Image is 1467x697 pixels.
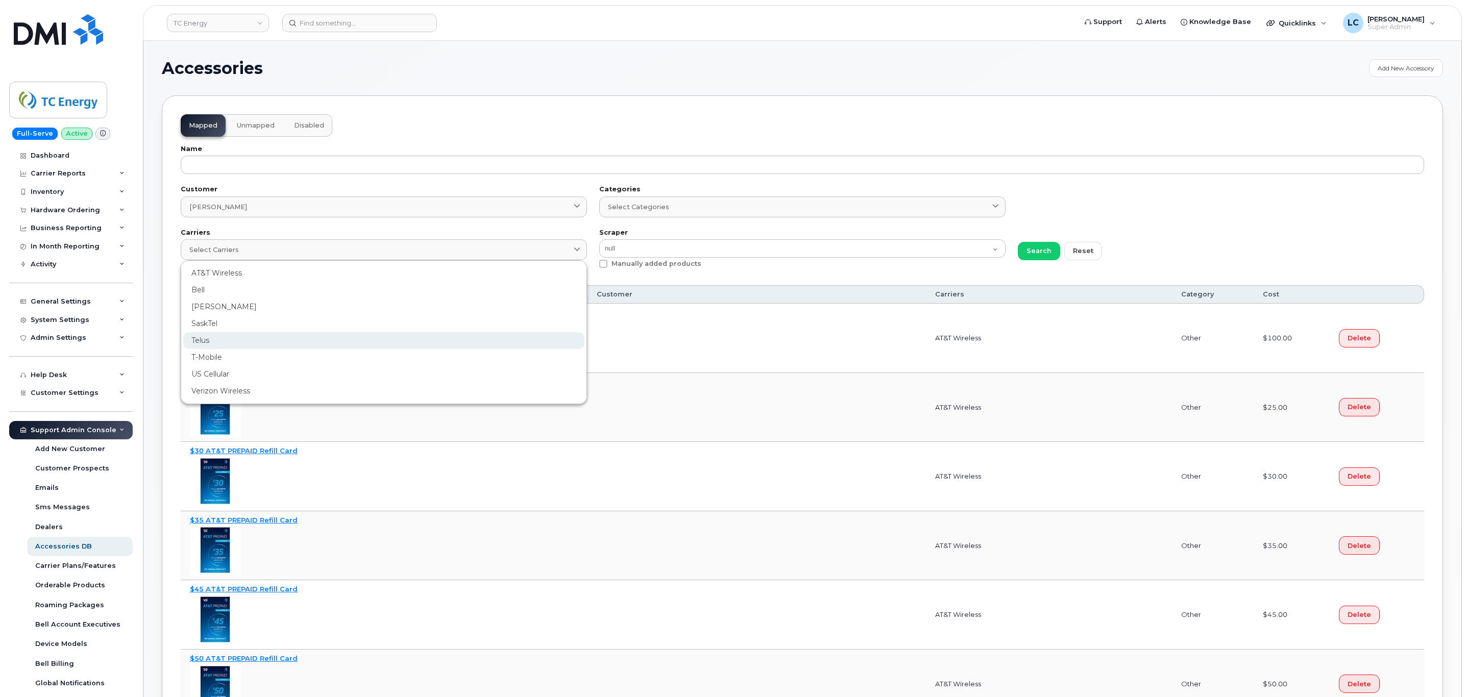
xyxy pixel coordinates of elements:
td: $30.00 [1254,442,1330,511]
div: Bell [183,282,584,298]
img: thumb_accessories-74911-100x160.jpg [190,386,241,437]
span: Select Categories [608,202,669,212]
div: T-Mobile [183,349,584,366]
span: Delete [1348,333,1371,343]
button: Delete [1339,606,1380,624]
a: [PERSON_NAME] [181,196,587,217]
button: Delete [1339,536,1380,555]
span: [PERSON_NAME] [189,202,247,212]
div: US Cellular [183,366,584,383]
td: AT&T Wireless [926,442,1172,511]
span: Delete [1348,402,1371,412]
label: Name [181,146,1424,153]
td: $100.00 [1254,304,1330,373]
span: Delete [1348,471,1371,481]
img: thumb_accessories-43820-100x160.jpg [190,594,241,645]
button: Search [1018,242,1060,260]
span: Delete [1348,610,1371,619]
label: Carriers [181,230,587,236]
td: $25.00 [1254,373,1330,442]
th: Cost [1254,285,1330,304]
label: Scraper [599,230,1006,236]
span: Disabled [294,121,324,130]
a: $50 AT&T PREPAID Refill Card [190,654,298,662]
a: $45 AT&T PREPAID Refill Card [190,585,298,593]
iframe: Messenger Launcher [1423,653,1459,689]
td: AT&T Wireless [926,511,1172,581]
a: $35 AT&T PREPAID Refill Card [190,516,298,524]
td: $35.00 [1254,511,1330,581]
button: Delete [1339,467,1380,486]
div: AT&T Wireless [183,265,584,282]
span: Delete [1348,541,1371,551]
td: Other [1172,511,1254,581]
button: Reset [1064,242,1102,260]
td: Other [1172,580,1254,650]
td: AT&T Wireless [926,304,1172,373]
button: Delete [1339,675,1380,693]
a: Select Categories [599,196,1006,217]
button: Delete [1339,398,1380,416]
span: Manually added products [612,260,701,267]
a: $30 AT&T PREPAID Refill Card [190,446,298,455]
a: Add New Accessory [1369,59,1443,77]
div: SaskTel [183,315,584,332]
div: Telus [183,332,584,349]
img: thumb_accessories-42574-100x160.jpg [190,525,241,576]
input: Manually added products [587,260,592,265]
div: Products with null or empty string values in scraper field. Please, uncheck if you want to search... [599,260,1006,273]
span: Delete [1348,679,1371,689]
span: Select Carriers [189,245,239,255]
button: Delete [1339,329,1380,347]
img: thumb_accessories-69563-100x160.jpg [190,456,241,507]
td: Other [1172,304,1254,373]
div: Verizon Wireless [183,383,584,400]
div: [PERSON_NAME] [183,298,584,315]
th: Carriers [926,285,1172,304]
td: Other [1172,373,1254,442]
a: Select Carriers [181,239,587,260]
td: AT&T Wireless [926,580,1172,650]
label: Customer [181,186,587,193]
td: Other [1172,442,1254,511]
label: Categories [599,186,1006,193]
th: Customer [588,285,926,304]
th: Category [1172,285,1254,304]
span: Accessories [162,61,263,76]
span: Unmapped [237,121,275,130]
span: Reset [1073,246,1093,256]
td: $45.00 [1254,580,1330,650]
span: Search [1026,246,1052,256]
td: AT&T Wireless [926,373,1172,442]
